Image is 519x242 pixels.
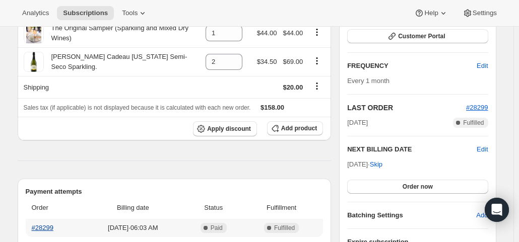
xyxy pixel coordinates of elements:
[187,203,240,213] span: Status
[347,180,488,194] button: Order now
[32,224,53,231] a: #28299
[471,58,494,74] button: Edit
[207,125,251,133] span: Apply discount
[24,104,251,111] span: Sales tax (if applicable) is not displayed because it is calculated with each new order.
[457,6,503,20] button: Settings
[309,27,325,38] button: Product actions
[63,9,108,17] span: Subscriptions
[85,203,181,213] span: Billing date
[26,197,82,219] th: Order
[364,156,388,173] button: Skip
[476,210,488,220] span: Add
[466,104,488,111] a: #28299
[477,61,488,71] span: Edit
[424,9,438,17] span: Help
[44,52,200,72] div: [PERSON_NAME] Cadeau [US_STATE] Semi-Seco Sparkling.
[463,119,484,127] span: Fulfilled
[57,6,114,20] button: Subscriptions
[246,203,317,213] span: Fulfillment
[274,224,295,232] span: Fulfilled
[193,121,257,136] button: Apply discount
[283,29,303,37] span: $44.00
[403,183,433,191] span: Order now
[257,58,277,65] span: $34.50
[347,144,477,154] h2: NEXT BILLING DATE
[408,6,454,20] button: Help
[116,6,154,20] button: Tools
[347,29,488,43] button: Customer Portal
[283,84,303,91] span: $20.00
[466,103,488,113] button: #28299
[44,23,200,43] div: The Original Sampler (Sparkling and Mixed Dry Wines)
[309,55,325,66] button: Product actions
[281,124,317,132] span: Add product
[211,224,223,232] span: Paid
[257,29,277,37] span: $44.00
[267,121,323,135] button: Add product
[473,9,497,17] span: Settings
[18,76,203,98] th: Shipping
[347,160,382,168] span: [DATE] ·
[309,80,325,92] button: Shipping actions
[347,103,466,113] h2: LAST ORDER
[16,6,55,20] button: Analytics
[261,104,284,111] span: $158.00
[347,210,476,220] h6: Batching Settings
[122,9,138,17] span: Tools
[85,223,181,233] span: [DATE] · 06:03 AM
[26,187,323,197] h2: Payment attempts
[477,144,488,154] button: Edit
[470,207,494,223] button: Add
[398,32,445,40] span: Customer Portal
[485,198,509,222] div: Open Intercom Messenger
[347,61,477,71] h2: FREQUENCY
[370,159,382,170] span: Skip
[283,58,303,65] span: $69.00
[347,77,390,85] span: Every 1 month
[22,9,49,17] span: Analytics
[347,118,368,128] span: [DATE]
